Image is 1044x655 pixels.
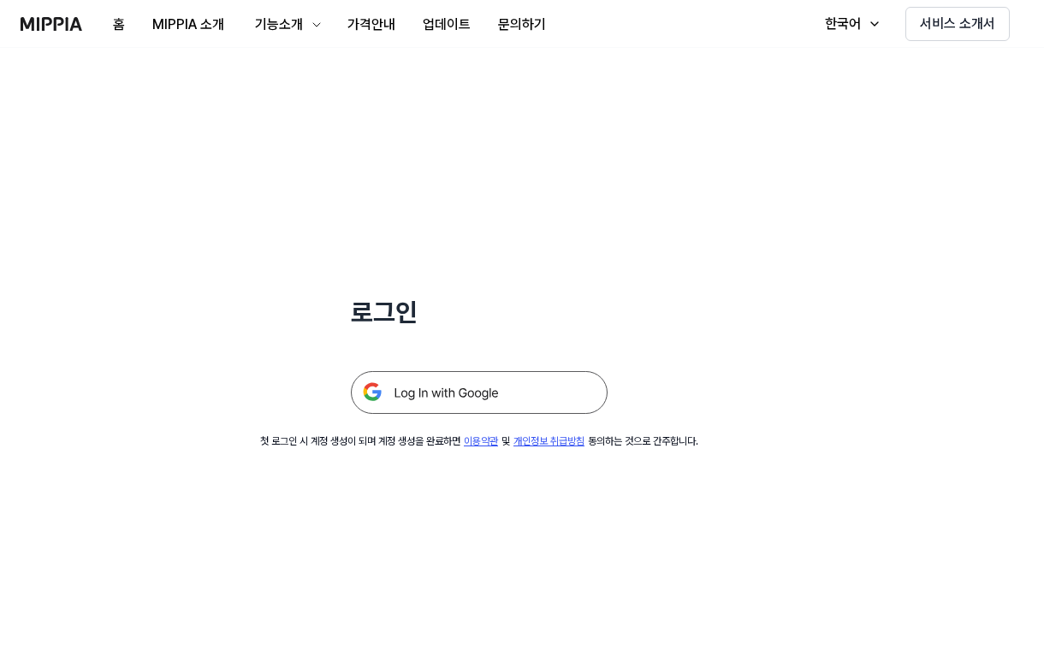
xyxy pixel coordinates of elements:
button: 문의하기 [484,8,560,42]
a: 이용약관 [464,435,498,447]
h1: 로그인 [351,294,608,330]
button: 업데이트 [409,8,484,42]
div: 한국어 [822,14,864,34]
button: 서비스 소개서 [905,7,1010,41]
a: 업데이트 [409,1,484,48]
button: 한국어 [808,7,892,41]
div: 기능소개 [252,15,306,35]
button: 홈 [99,8,139,42]
button: MIPPIA 소개 [139,8,238,42]
img: 구글 로그인 버튼 [351,371,608,414]
a: 개인정보 취급방침 [513,435,584,447]
button: 기능소개 [238,8,334,42]
img: logo [21,17,82,31]
div: 첫 로그인 시 계정 생성이 되며 계정 생성을 완료하면 및 동의하는 것으로 간주합니다. [260,434,698,449]
button: 가격안내 [334,8,409,42]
